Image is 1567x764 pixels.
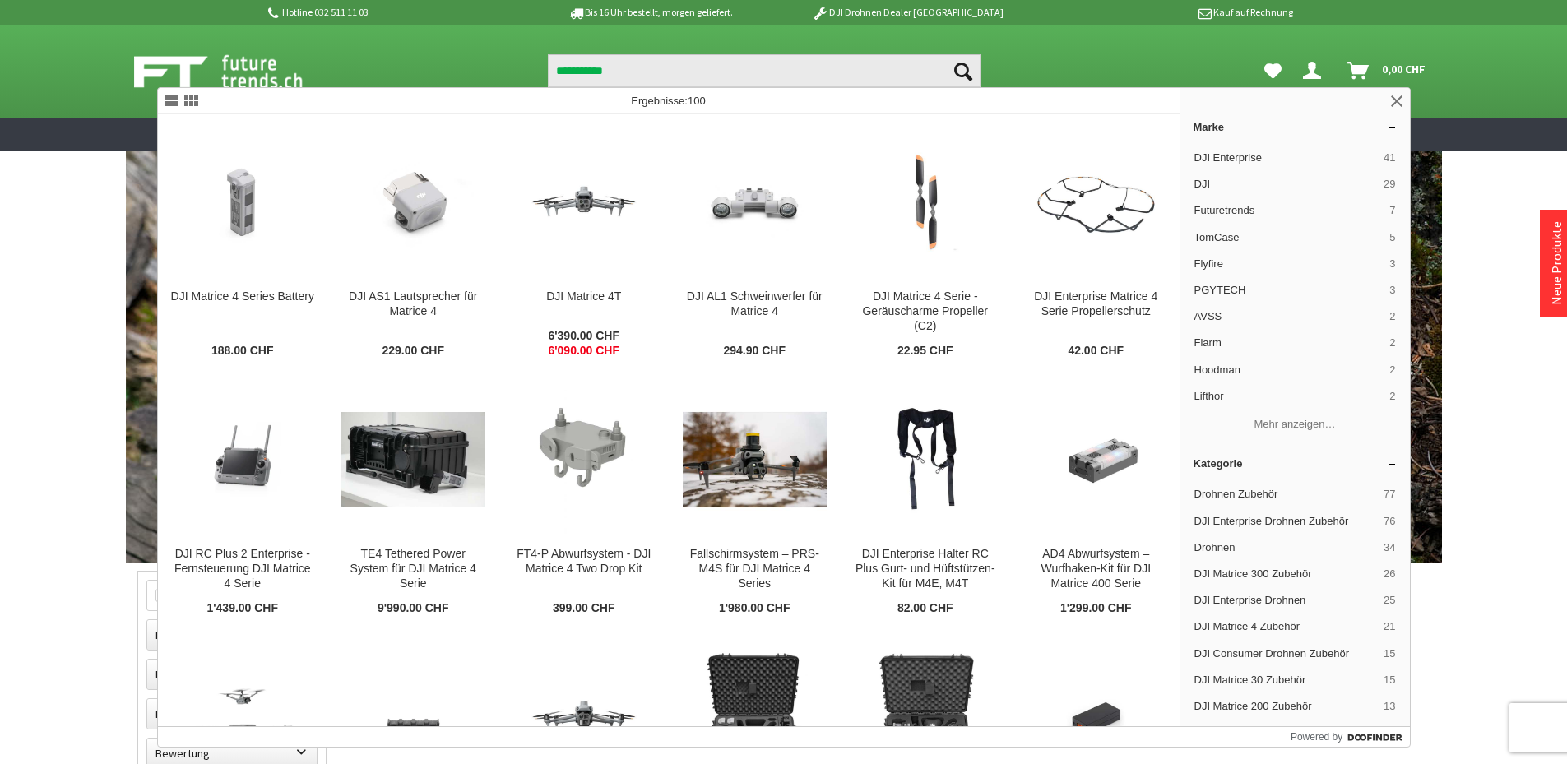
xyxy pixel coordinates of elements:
span: 188.00 CHF [211,344,273,359]
span: 2 [1389,363,1395,377]
img: Shop Futuretrends - zur Startseite wechseln [134,51,339,92]
p: Bis 16 Uhr bestellt, morgen geliefert. [522,2,779,22]
span: 100 [688,95,706,107]
span: 26 [1384,567,1395,581]
span: DJI Matrice 4 Zubehör [1194,619,1378,634]
span: 15 [1384,673,1395,688]
a: Warenkorb [1341,54,1434,87]
span: PGYTECH [1194,283,1384,298]
span: Drohnen Zubehör [1194,487,1378,502]
span: 6'390.00 CHF [548,329,619,344]
button: Suchen [946,54,981,87]
input: Produkt, Marke, Kategorie, EAN, Artikelnummer… [548,54,981,87]
img: Fallschirmsystem – PRS-M4S für DJI Matrice 4 Series [683,388,827,532]
span: TomCase [1194,230,1384,245]
span: AVSS [1194,309,1384,324]
span: Flyfire [1194,257,1384,271]
span: 9'990.00 CHF [378,601,449,616]
button: Mehr anzeigen… [1187,411,1403,438]
span: 13 [1384,699,1395,714]
span: 21 [1384,619,1395,634]
label: Hersteller [147,620,317,650]
span: 1'439.00 CHF [206,601,278,616]
div: AD4 Abwurfsystem – Wurfhaken-Kit für DJI Matrice 400 Serie [1024,547,1168,591]
span: 3 [1389,257,1395,271]
img: DJI Matrice 4T [512,162,656,243]
span: Drohnen [1194,540,1378,555]
img: DJI Matrice 4 Series Battery [171,155,315,250]
a: DJI Enterprise Matrice 4 Serie Propellerschutz DJI Enterprise Matrice 4 Serie Propellerschutz 42.... [1011,115,1181,372]
img: DJI Matrice 4E [512,677,656,757]
div: DJI Enterprise Halter RC Plus Gurt- und Hüftstützen-Kit für M4E, M4T [854,547,998,591]
a: AD4 Abwurfsystem – Wurfhaken-Kit für DJI Matrice 400 Serie AD4 Abwurfsystem – Wurfhaken-Kit für D... [1011,373,1181,629]
span: DJI Enterprise [1194,150,1378,165]
span: Powered by [1291,729,1342,744]
a: DJI AS1 Lautsprecher für Matrice 4 DJI AS1 Lautsprecher für Matrice 4 229.00 CHF [328,115,498,372]
span: 77 [1384,487,1395,502]
span: 10 [1384,725,1395,740]
span: 2 [1389,336,1395,350]
span: 1'980.00 CHF [719,601,790,616]
a: Neue Produkte [1548,221,1565,305]
img: AD4 Abwurfsystem – Wurfhaken-Kit für DJI Matrice 400 Serie [1024,411,1168,509]
span: Flarm [1194,336,1384,350]
span: 29 [1384,177,1395,192]
a: Meine Favoriten [1256,54,1290,87]
p: Hotline 032 511 11 03 [266,2,522,22]
a: TE4 Tethered Power System für DJI Matrice 4 Serie TE4 Tethered Power System für DJI Matrice 4 Ser... [328,373,498,629]
div: DJI Matrice 4 Series Battery [171,289,315,304]
div: DJI AL1 Schweinwerfer für Matrice 4 [683,289,827,319]
span: Lifthor [1194,389,1384,404]
span: 399.00 CHF [553,601,614,616]
span: 1'299.00 CHF [1060,601,1132,616]
span: DJI Matrice 350 Zubehör [1194,725,1378,740]
div: DJI RC Plus 2 Enterprise - Fernsteuerung DJI Matrice 4 Serie [171,547,315,591]
div: DJI AS1 Lautsprecher für Matrice 4 [341,289,485,319]
span: DJI Enterprise Drohnen Zubehör [1194,514,1378,529]
img: DJI AL1 Schweinwerfer für Matrice 4 [683,155,827,250]
div: Fallschirmsystem – PRS-M4S für DJI Matrice 4 Series [683,547,827,591]
a: Marke [1180,114,1410,140]
a: Dein Konto [1296,54,1334,87]
span: 3 [1389,283,1395,298]
span: 41 [1384,150,1395,165]
img: DJI AS1 Lautsprecher für Matrice 4 [341,155,485,250]
img: FT4-P Abwurfsystem - DJI Matrice 4 Two Drop Kit [535,386,633,534]
span: DJI Matrice 30 Zubehör [1194,673,1378,688]
a: DJI AL1 Schweinwerfer für Matrice 4 DJI AL1 Schweinwerfer für Matrice 4 294.90 CHF [670,115,840,372]
a: Kategorie [1180,451,1410,476]
a: DJI Matrice 4T DJI Matrice 4T 6'390.00 CHF 6'090.00 CHF [499,115,670,372]
span: 42.00 CHF [1068,344,1124,359]
span: 6'090.00 CHF [548,344,619,359]
span: Futuretrends [1194,203,1384,218]
img: DJI Matrice 4 Serie - Geräuscharme Propeller (C2) [854,149,998,257]
a: DJI Enterprise Halter RC Plus Gurt- und Hüftstützen-Kit für M4E, M4T DJI Enterprise Halter RC Plu... [841,373,1011,629]
label: Kompatibel mit [147,699,317,729]
span: 2 [1389,389,1395,404]
div: DJI Matrice 4T [512,289,656,304]
a: DJI RC Plus 2 Enterprise - Fernsteuerung DJI Matrice 4 Serie DJI RC Plus 2 Enterprise - Fernsteue... [158,373,328,629]
span: Hoodman [1194,363,1384,377]
a: DJI Matrice 4 Series Battery DJI Matrice 4 Series Battery 188.00 CHF [158,115,328,372]
h1: DJI Mini - Serie [137,354,1430,395]
span: 34 [1384,540,1395,555]
span: 294.90 CHF [724,344,786,359]
img: TE4 Tethered Power System für DJI Matrice 4 Serie [341,412,485,507]
span: DJI [1194,177,1378,192]
a: DJI Matrice 4 Serie - Geräuscharme Propeller (C2) DJI Matrice 4 Serie - Geräuscharme Propeller (C... [841,115,1011,372]
p: DJI Drohnen Dealer [GEOGRAPHIC_DATA] [779,2,1036,22]
div: DJI Enterprise Matrice 4 Serie Propellerschutz [1024,289,1168,319]
label: Sofort lieferbar [147,581,317,610]
span: 82.00 CHF [897,601,953,616]
span: 76 [1384,514,1395,529]
div: DJI Matrice 4 Serie - Geräuscharme Propeller (C2) [854,289,998,334]
span: DJI Matrice 300 Zubehör [1194,567,1378,581]
span: 2 [1389,309,1395,324]
a: Powered by [1291,727,1410,747]
span: 5 [1389,230,1395,245]
div: FT4-P Abwurfsystem - DJI Matrice 4 Two Drop Kit [512,547,656,576]
img: DJI RC Plus 2 Enterprise - Fernsteuerung DJI Matrice 4 Serie [171,388,315,532]
img: DJI Enterprise Halter RC Plus Gurt- und Hüftstützen-Kit für M4E, M4T [854,406,998,514]
p: Kauf auf Rechnung [1036,2,1293,22]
